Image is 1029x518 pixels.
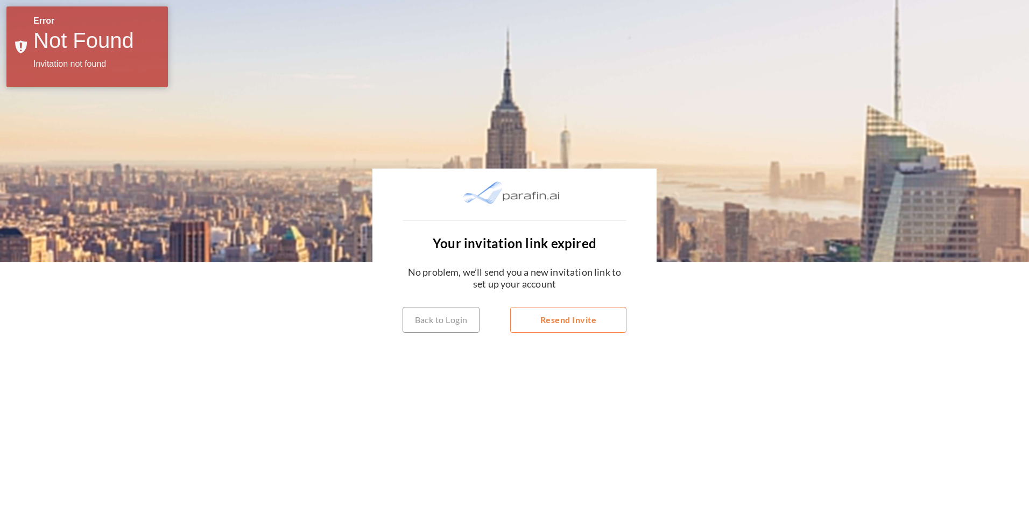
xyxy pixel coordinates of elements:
button: Back to Login [403,307,480,333]
p: No problem, we’ll send you a new invitation link to set up your account [403,266,626,290]
button: Resend Invite [510,307,626,333]
p: Your invitation link expired [403,234,626,253]
p: Invitation not found [33,58,160,71]
h1: Not Found [33,27,160,53]
div: Error [33,15,160,27]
